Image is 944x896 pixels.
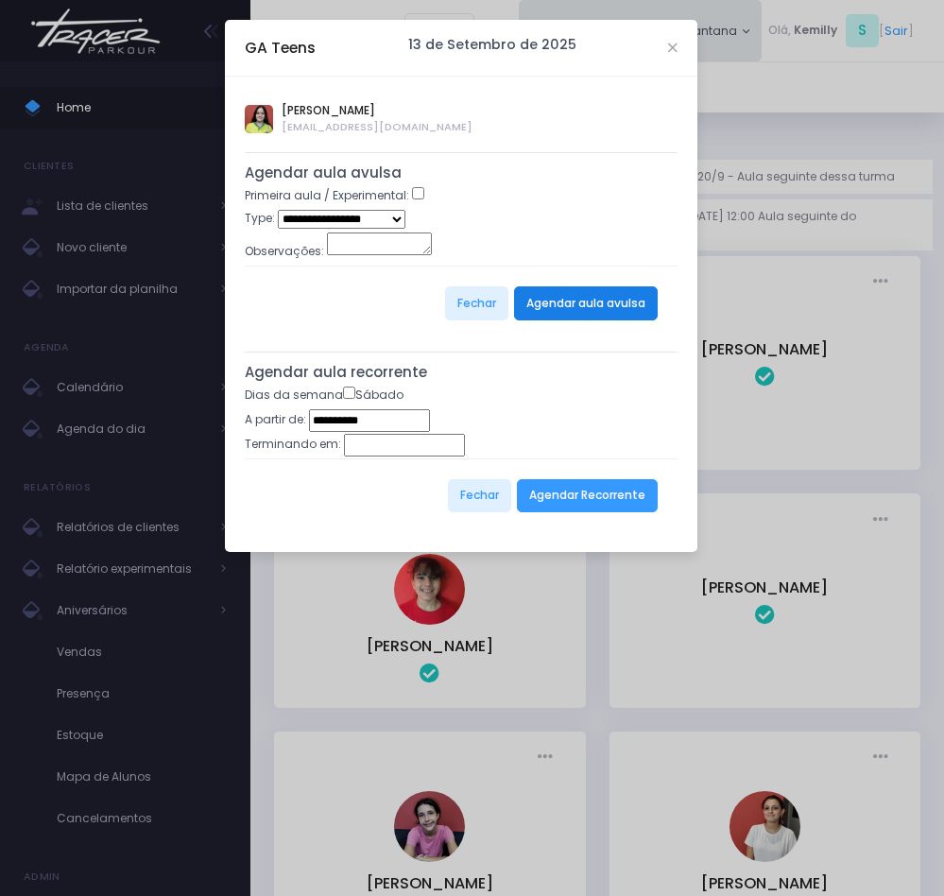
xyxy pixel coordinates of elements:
span: [EMAIL_ADDRESS][DOMAIN_NAME] [282,119,472,135]
input: Sábado [343,387,355,399]
label: Terminando em: [245,436,341,453]
button: Fechar [448,479,511,513]
button: Agendar aula avulsa [514,286,658,320]
button: Close [668,43,678,53]
label: A partir de: [245,411,306,428]
h5: Agendar aula avulsa [245,164,678,181]
label: Observações: [245,243,324,260]
label: Primeira aula / Experimental: [245,187,409,204]
form: Dias da semana [245,387,678,533]
label: Type: [245,210,275,227]
span: [PERSON_NAME] [282,102,472,119]
button: Fechar [445,286,508,320]
label: Sábado [343,387,403,404]
h5: GA Teens [245,37,316,59]
button: Agendar Recorrente [517,479,658,513]
h6: 13 de Setembro de 2025 [408,37,576,53]
h5: Agendar aula recorrente [245,364,678,381]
